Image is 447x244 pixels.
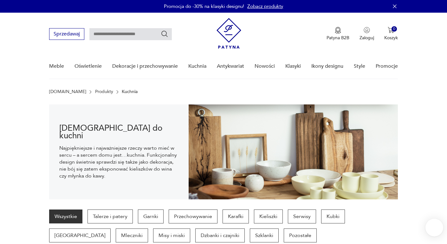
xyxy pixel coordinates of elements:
[376,54,398,78] a: Promocje
[321,210,345,223] a: Kubki
[247,3,283,9] a: Zobacz produkty
[360,27,374,41] button: Zaloguj
[384,27,398,41] button: 0Koszyk
[223,210,249,223] a: Karafki
[327,27,349,41] button: Patyna B2B
[59,124,178,140] h1: [DEMOGRAPHIC_DATA] do kuchni
[153,228,190,242] a: Misy i miski
[195,228,245,242] a: Dzbanki i czajniki
[87,210,133,223] a: Talerze i patery
[138,210,164,223] a: Garnki
[250,228,279,242] a: Szklanki
[74,54,102,78] a: Oświetlenie
[285,54,301,78] a: Klasyki
[327,35,349,41] p: Patyna B2B
[392,26,397,32] div: 0
[59,145,178,179] p: Najpiękniejsze i najważniejsze rzeczy warto mieć w sercu – a sercem domu jest…kuchnia. Funkcjonal...
[311,54,343,78] a: Ikony designu
[164,3,244,9] p: Promocja do -30% na klasyki designu!
[49,54,64,78] a: Meble
[161,30,168,38] button: Szukaj
[169,210,217,223] a: Przechowywanie
[188,54,206,78] a: Kuchnia
[95,89,113,94] a: Produkty
[116,228,148,242] a: Mleczniki
[425,219,443,236] iframe: Smartsupp widget button
[217,18,241,49] img: Patyna - sklep z meblami i dekoracjami vintage
[49,28,84,40] button: Sprzedawaj
[122,89,138,94] p: Kuchnia
[112,54,178,78] a: Dekoracje i przechowywanie
[364,27,370,33] img: Ikonka użytkownika
[335,27,341,34] img: Ikona medalu
[354,54,365,78] a: Style
[254,210,283,223] a: Kieliszki
[49,89,86,94] a: [DOMAIN_NAME]
[384,35,398,41] p: Koszyk
[189,104,398,199] img: b2f6bfe4a34d2e674d92badc23dc4074.jpg
[327,27,349,41] a: Ikona medaluPatyna B2B
[255,54,275,78] a: Nowości
[49,228,111,242] a: [GEOGRAPHIC_DATA]
[284,228,317,242] a: Pozostałe
[217,54,244,78] a: Antykwariat
[49,32,84,37] a: Sprzedawaj
[388,27,394,33] img: Ikona koszyka
[288,210,316,223] a: Serwisy
[49,210,82,223] a: Wszystkie
[360,35,374,41] p: Zaloguj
